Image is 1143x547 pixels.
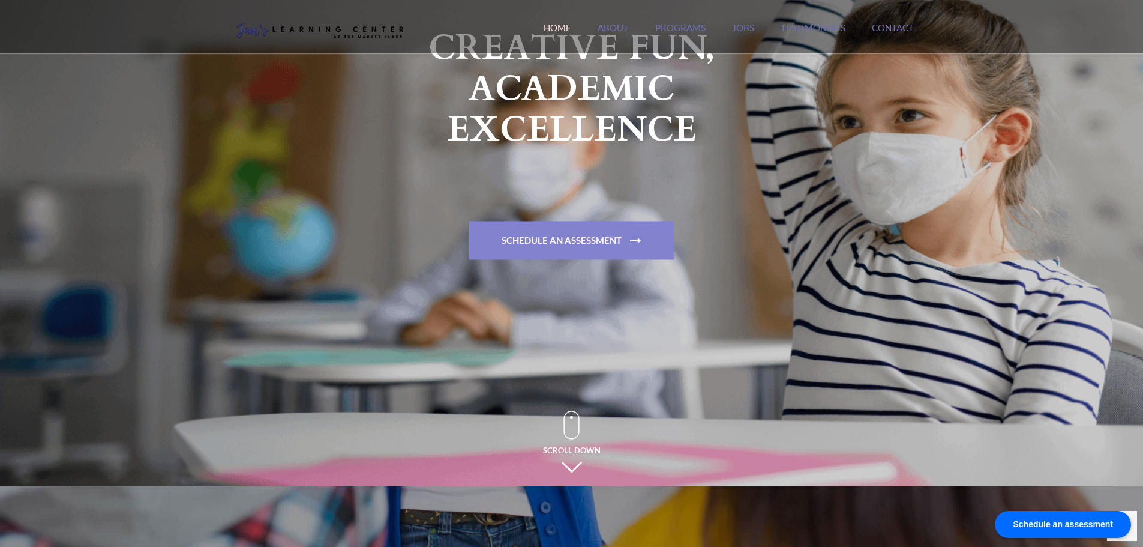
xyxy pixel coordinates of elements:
a: Jobs [732,22,754,48]
a: Testimonials [781,22,845,48]
a: Contact [872,22,914,48]
a: Schedule An Assessment [469,221,674,259]
span: Scroll Down [543,411,601,473]
img: Jen's Learning Center Logo Transparent [230,13,410,49]
a: Programs [655,22,706,48]
div: Schedule an assessment [995,511,1131,538]
a: Home [544,22,571,48]
a: About [598,22,629,48]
